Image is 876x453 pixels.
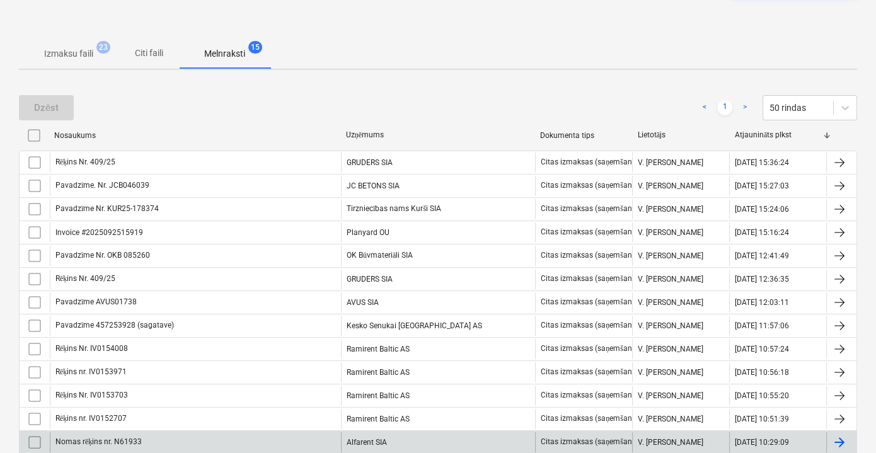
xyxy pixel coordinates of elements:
p: Melnraksti [204,47,245,60]
div: Nomas rēķins nr. N61933 [55,437,142,447]
div: V. [PERSON_NAME] [632,246,729,266]
div: V. [PERSON_NAME] [632,339,729,359]
div: Rēķins Nr. IV0153703 [55,391,128,400]
div: Rēķins Nr. IV0154008 [55,344,128,353]
div: V. [PERSON_NAME] [632,386,729,406]
div: Rēķins Nr. 409/25 [55,274,115,284]
div: Invoice #2025092515919 [55,228,143,237]
div: Citas izmaksas (saņemšana, darbs utt.) [541,297,675,307]
div: [DATE] 10:56:18 [735,368,789,377]
a: Previous page [697,100,712,115]
a: Next page [737,100,752,115]
span: 23 [96,41,110,54]
div: [DATE] 10:55:20 [735,391,789,400]
div: Pavadzīme Nr. OKB 085260 [55,251,150,260]
div: AVUS SIA [341,292,535,313]
div: Rēķins nr. IV0153971 [55,367,127,377]
div: Ramirent Baltic AS [341,409,535,429]
div: Ramirent Baltic AS [341,339,535,359]
div: Lietotājs [638,130,725,140]
div: [DATE] 15:16:24 [735,228,789,237]
div: Citas izmaksas (saņemšana, darbs utt.) [541,204,675,214]
div: Citas izmaksas (saņemšana, darbs utt.) [541,344,675,353]
div: [DATE] 15:27:03 [735,181,789,190]
div: GRUDERS SIA [341,152,535,173]
div: [DATE] 10:51:39 [735,415,789,423]
div: Rēķins Nr. 409/25 [55,158,115,167]
div: OK Būvmateriāli SIA [341,246,535,266]
div: Dokumenta tips [540,131,627,140]
div: Citas izmaksas (saņemšana, darbs utt.) [541,321,675,330]
p: Citi faili [134,47,164,60]
div: Ramirent Baltic AS [341,362,535,382]
div: [DATE] 15:36:24 [735,158,789,167]
div: Alfarent SIA [341,432,535,452]
div: Rēķins nr. IV0152707 [55,414,127,423]
div: Citas izmaksas (saņemšana, darbs utt.) [541,251,675,260]
div: [DATE] 12:36:35 [735,275,789,284]
div: [DATE] 15:24:06 [735,205,789,214]
div: V. [PERSON_NAME] [632,176,729,196]
div: Citas izmaksas (saņemšana, darbs utt.) [541,158,675,167]
div: [DATE] 10:29:09 [735,438,789,447]
div: V. [PERSON_NAME] [632,362,729,382]
div: V. [PERSON_NAME] [632,199,729,219]
div: Citas izmaksas (saņemšana, darbs utt.) [541,391,675,400]
div: Kesko Senukai [GEOGRAPHIC_DATA] AS [341,316,535,336]
div: Citas izmaksas (saņemšana, darbs utt.) [541,437,675,447]
div: Planyard OU [341,222,535,243]
div: Pavadzīme. Nr. JCB046039 [55,181,149,190]
div: V. [PERSON_NAME] [632,409,729,429]
div: V. [PERSON_NAME] [632,222,729,243]
p: Izmaksu faili [44,47,93,60]
div: Uzņēmums [346,130,531,140]
div: [DATE] 11:57:06 [735,321,789,330]
div: V. [PERSON_NAME] [632,432,729,452]
div: GRUDERS SIA [341,269,535,289]
div: JC BETONS SIA [341,176,535,196]
div: [DATE] 10:57:24 [735,345,789,353]
div: Nosaukums [54,131,336,140]
div: Pavadzīme 457253928 (sagatave) [55,321,174,330]
div: V. [PERSON_NAME] [632,316,729,336]
div: Citas izmaksas (saņemšana, darbs utt.) [541,367,675,377]
span: 15 [248,41,262,54]
a: Page 1 is your current page [717,100,732,115]
div: Pavadzīme AVUS01738 [55,297,137,307]
div: V. [PERSON_NAME] [632,152,729,173]
div: Citas izmaksas (saņemšana, darbs utt.) [541,274,675,284]
div: Atjaunināts plkst [735,130,822,140]
div: Citas izmaksas (saņemšana, darbs utt.) [541,227,675,237]
div: Pavadzīme Nr. KUR25-178374 [55,204,159,214]
div: Ramirent Baltic AS [341,386,535,406]
div: Citas izmaksas (saņemšana, darbs utt.) [541,414,675,423]
div: Tirzniecības nams Kurši SIA [341,199,535,219]
div: [DATE] 12:03:11 [735,298,789,307]
div: V. [PERSON_NAME] [632,269,729,289]
div: V. [PERSON_NAME] [632,292,729,313]
div: [DATE] 12:41:49 [735,251,789,260]
div: Citas izmaksas (saņemšana, darbs utt.) [541,181,675,190]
